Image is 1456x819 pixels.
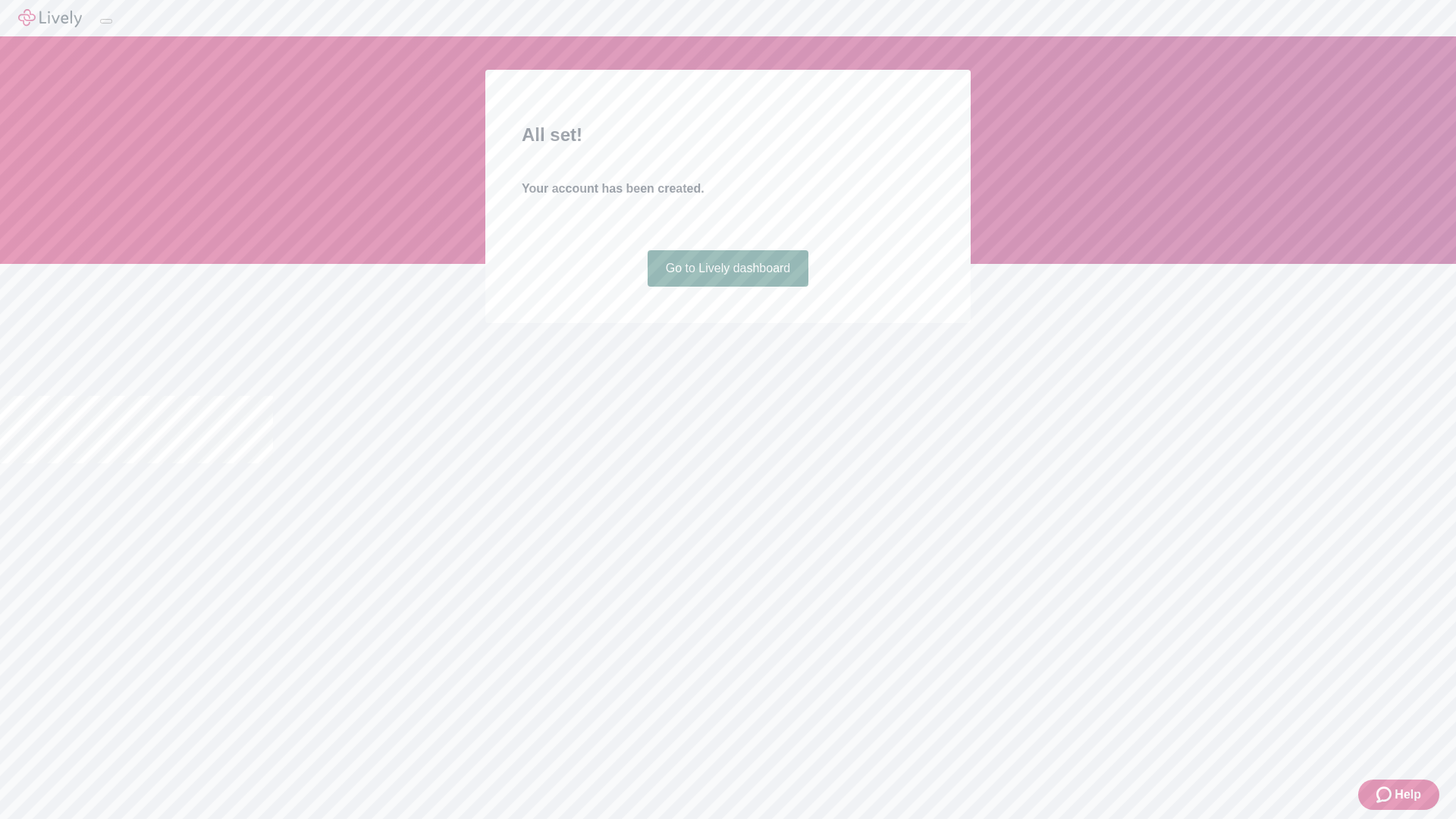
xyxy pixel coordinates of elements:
[522,121,934,149] h2: All set!
[648,250,809,287] a: Go to Lively dashboard
[1395,786,1421,804] span: Help
[522,180,934,198] h4: Your account has been created.
[1358,780,1439,810] button: Zendesk support iconHelp
[18,9,82,27] img: Lively
[1376,786,1395,804] svg: Zendesk support icon
[100,19,112,24] button: Log out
